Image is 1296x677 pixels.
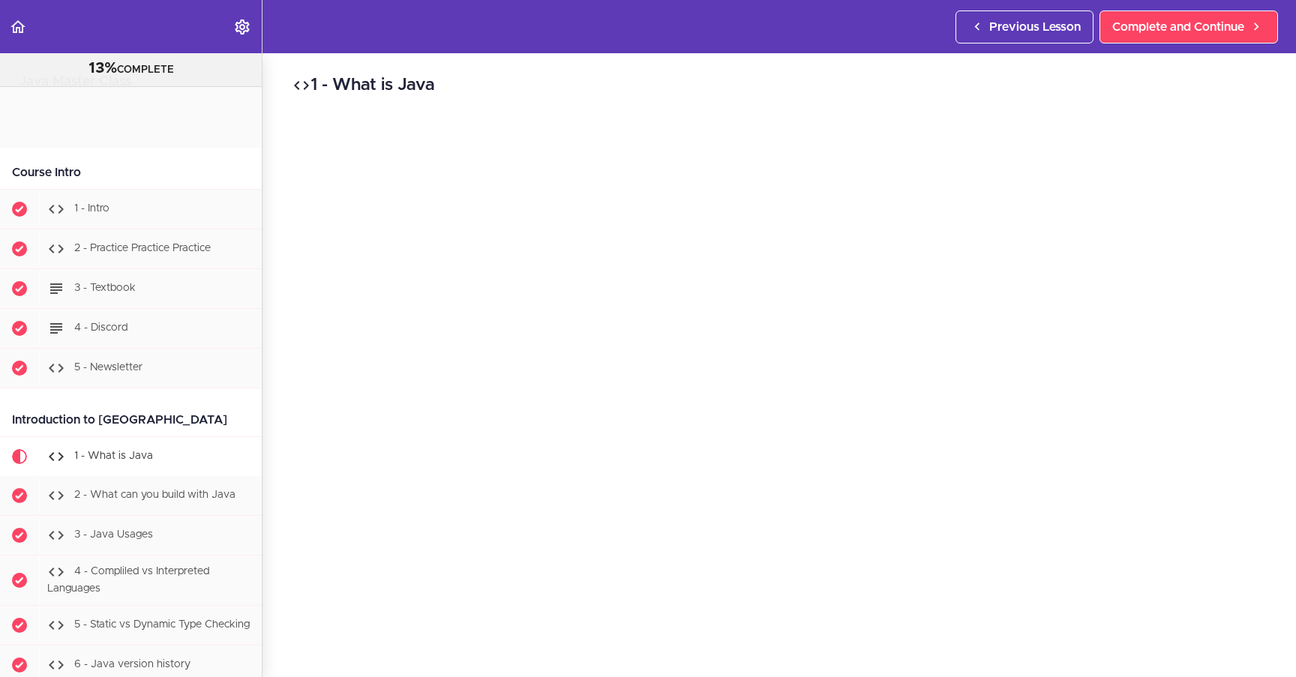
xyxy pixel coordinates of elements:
[233,18,251,36] svg: Settings Menu
[1112,18,1244,36] span: Complete and Continue
[74,659,190,670] span: 6 - Java version history
[88,61,117,76] span: 13%
[292,73,1266,98] h2: 1 - What is Java
[19,59,243,79] div: COMPLETE
[955,10,1093,43] a: Previous Lesson
[74,243,211,253] span: 2 - Practice Practice Practice
[74,362,142,373] span: 5 - Newsletter
[989,18,1081,36] span: Previous Lesson
[74,529,153,540] span: 3 - Java Usages
[74,322,127,333] span: 4 - Discord
[74,619,250,630] span: 5 - Static vs Dynamic Type Checking
[74,203,109,214] span: 1 - Intro
[1099,10,1278,43] a: Complete and Continue
[74,451,153,461] span: 1 - What is Java
[74,490,235,500] span: 2 - What can you build with Java
[74,283,136,293] span: 3 - Textbook
[47,566,209,594] span: 4 - Compliled vs Interpreted Languages
[9,18,27,36] svg: Back to course curriculum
